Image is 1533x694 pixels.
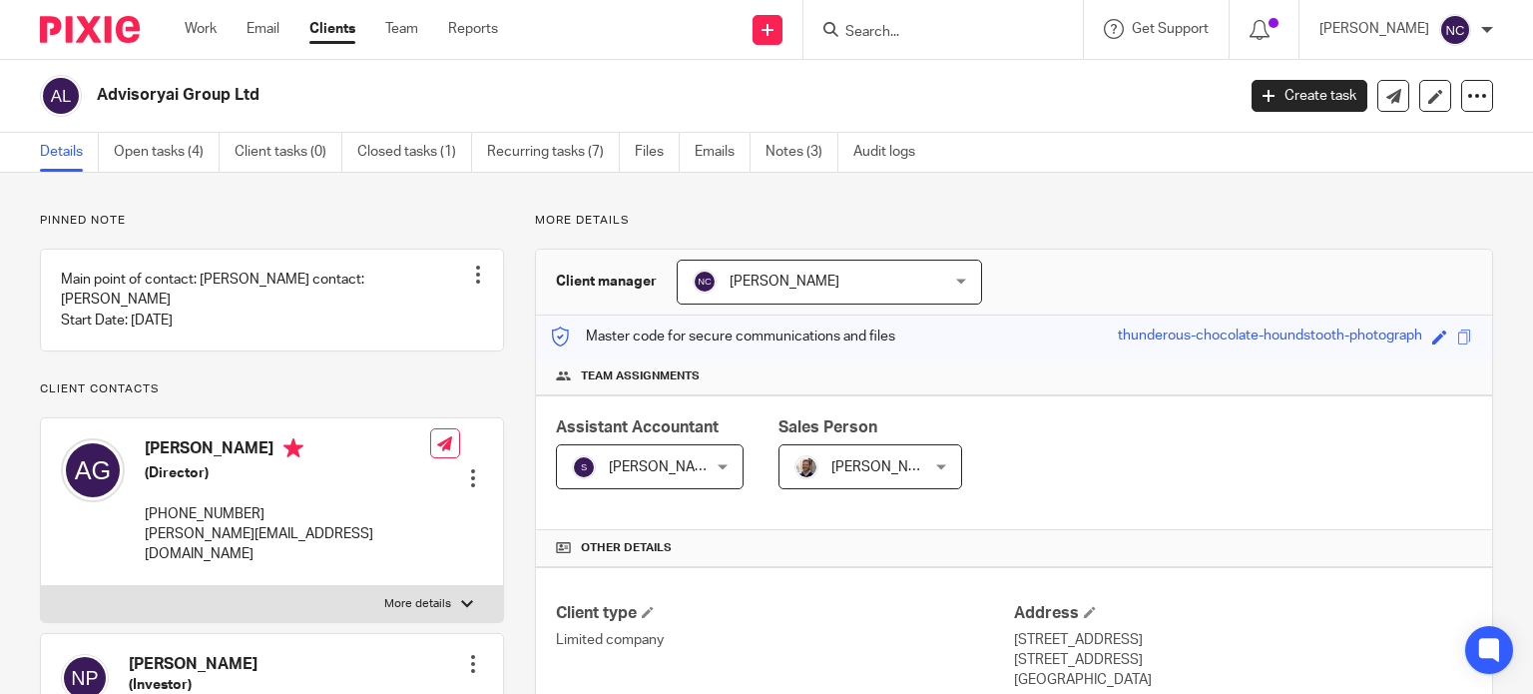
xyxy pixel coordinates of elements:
h4: Address [1014,603,1472,624]
img: svg%3E [1439,14,1471,46]
h4: [PERSON_NAME] [145,438,430,463]
div: thunderous-chocolate-houndstooth-photograph [1118,326,1422,348]
a: Files [635,133,680,172]
p: [PERSON_NAME][EMAIL_ADDRESS][DOMAIN_NAME] [145,524,430,565]
p: Limited company [556,630,1014,650]
img: Pixie [40,16,140,43]
a: Client tasks (0) [235,133,342,172]
img: svg%3E [572,455,596,479]
a: Recurring tasks (7) [487,133,620,172]
p: [PERSON_NAME] [1319,19,1429,39]
img: Matt%20Circle.png [794,455,818,479]
span: Team assignments [581,368,700,384]
h3: Client manager [556,272,657,292]
a: Clients [309,19,355,39]
span: [PERSON_NAME] [831,460,941,474]
span: Get Support [1132,22,1209,36]
img: svg%3E [61,438,125,502]
p: [STREET_ADDRESS] [1014,630,1472,650]
img: svg%3E [40,75,82,117]
p: [GEOGRAPHIC_DATA] [1014,670,1472,690]
a: Open tasks (4) [114,133,220,172]
h2: Advisoryai Group Ltd [97,85,997,106]
a: Audit logs [853,133,930,172]
a: Email [247,19,279,39]
img: svg%3E [693,270,717,294]
p: [PHONE_NUMBER] [145,504,430,524]
p: More details [535,213,1493,229]
p: Master code for secure communications and files [551,327,895,347]
a: Details [40,133,99,172]
p: [STREET_ADDRESS] [1014,650,1472,670]
span: [PERSON_NAME] K V [609,460,743,474]
a: Emails [695,133,751,172]
a: Work [185,19,217,39]
h4: Client type [556,603,1014,624]
a: Closed tasks (1) [357,133,472,172]
span: Sales Person [778,419,877,435]
h4: [PERSON_NAME] [129,654,257,675]
input: Search [843,24,1023,42]
h5: (Director) [145,463,430,483]
a: Team [385,19,418,39]
span: Other details [581,540,672,556]
p: Pinned note [40,213,504,229]
i: Primary [283,438,303,458]
span: Assistant Accountant [556,419,719,435]
span: [PERSON_NAME] [730,275,839,289]
p: Client contacts [40,381,504,397]
a: Reports [448,19,498,39]
a: Create task [1252,80,1367,112]
a: Notes (3) [766,133,838,172]
p: More details [384,596,451,612]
